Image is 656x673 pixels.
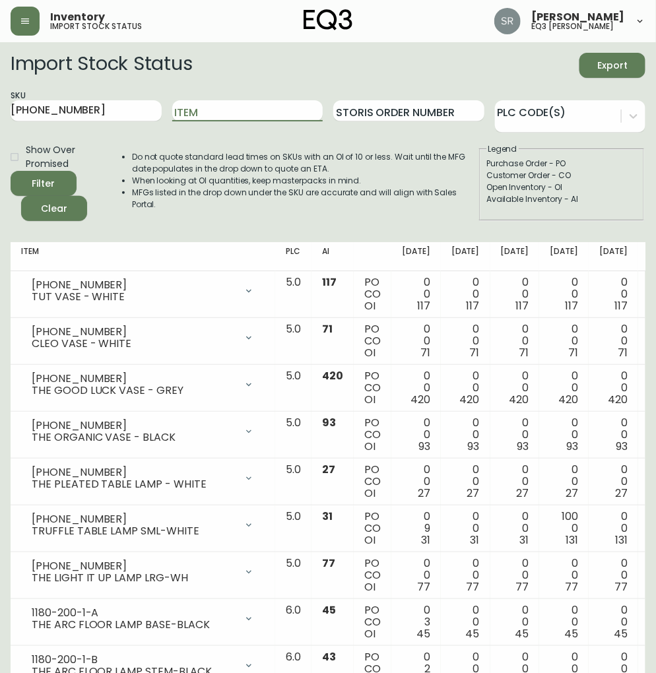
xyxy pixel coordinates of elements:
[304,9,352,30] img: logo
[515,626,529,641] span: 45
[364,626,376,641] span: OI
[21,604,265,633] div: 1180-200-1-ATHE ARC FLOOR LAMP BASE-BLACK
[32,478,236,490] div: THE PLEATED TABLE LAMP - WHITE
[614,579,628,594] span: 77
[50,22,142,30] h5: import stock status
[501,604,529,640] div: 0 0
[32,420,236,432] div: [PHONE_NUMBER]
[566,486,578,501] span: 27
[322,509,333,524] span: 31
[410,392,430,407] span: 420
[11,171,77,196] button: Filter
[451,323,480,359] div: 0 0
[275,412,312,459] td: 5.0
[616,439,628,454] span: 93
[50,12,105,22] span: Inventory
[417,579,430,594] span: 77
[322,462,335,477] span: 27
[402,558,430,593] div: 0 0
[275,365,312,412] td: 5.0
[501,417,529,453] div: 0 0
[132,175,478,187] li: When looking at OI quantities, keep masterpacks in mind.
[418,439,430,454] span: 93
[565,298,578,313] span: 117
[402,464,430,499] div: 0 0
[32,279,236,291] div: [PHONE_NUMBER]
[608,392,628,407] span: 420
[516,298,529,313] span: 117
[565,579,578,594] span: 77
[322,368,343,383] span: 420
[421,532,430,548] span: 31
[364,323,381,359] div: PO CO
[364,439,376,454] span: OI
[550,464,578,499] div: 0 0
[402,323,430,359] div: 0 0
[460,392,480,407] span: 420
[599,464,628,499] div: 0 0
[467,298,480,313] span: 117
[32,291,236,303] div: TUT VASE - WHITE
[614,298,628,313] span: 117
[21,196,87,221] button: Clear
[32,176,55,192] div: Filter
[467,486,480,501] span: 27
[501,511,529,546] div: 0 0
[364,579,376,594] span: OI
[451,370,480,406] div: 0 0
[402,417,430,453] div: 0 0
[566,532,578,548] span: 131
[564,626,578,641] span: 45
[11,53,192,78] h2: Import Stock Status
[550,370,578,406] div: 0 0
[364,532,376,548] span: OI
[322,556,335,571] span: 77
[568,345,578,360] span: 71
[402,276,430,312] div: 0 0
[486,170,637,181] div: Customer Order - CO
[364,276,381,312] div: PO CO
[451,417,480,453] div: 0 0
[21,323,265,352] div: [PHONE_NUMBER]CLEO VASE - WHITE
[519,345,529,360] span: 71
[402,370,430,406] div: 0 0
[566,439,578,454] span: 93
[32,607,236,619] div: 1180-200-1-A
[599,604,628,640] div: 0 0
[531,22,614,30] h5: eq3 [PERSON_NAME]
[589,242,638,271] th: [DATE]
[32,338,236,350] div: CLEO VASE - WHITE
[312,242,354,271] th: AI
[501,323,529,359] div: 0 0
[501,276,529,312] div: 0 0
[501,370,529,406] div: 0 0
[420,345,430,360] span: 71
[275,505,312,552] td: 5.0
[32,525,236,537] div: TRUFFLE TABLE LAMP SML-WHITE
[618,345,628,360] span: 71
[364,417,381,453] div: PO CO
[517,486,529,501] span: 27
[531,12,624,22] span: [PERSON_NAME]
[32,560,236,572] div: [PHONE_NUMBER]
[364,464,381,499] div: PO CO
[466,626,480,641] span: 45
[471,532,480,548] span: 31
[517,439,529,454] span: 93
[550,323,578,359] div: 0 0
[275,599,312,646] td: 6.0
[550,276,578,312] div: 0 0
[451,558,480,593] div: 0 0
[599,417,628,453] div: 0 0
[490,242,540,271] th: [DATE]
[451,604,480,640] div: 0 0
[451,276,480,312] div: 0 0
[486,181,637,193] div: Open Inventory - OI
[558,392,578,407] span: 420
[32,619,236,631] div: THE ARC FLOOR LAMP BASE-BLACK
[590,57,635,74] span: Export
[501,558,529,593] div: 0 0
[615,532,628,548] span: 131
[364,486,376,501] span: OI
[275,271,312,318] td: 5.0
